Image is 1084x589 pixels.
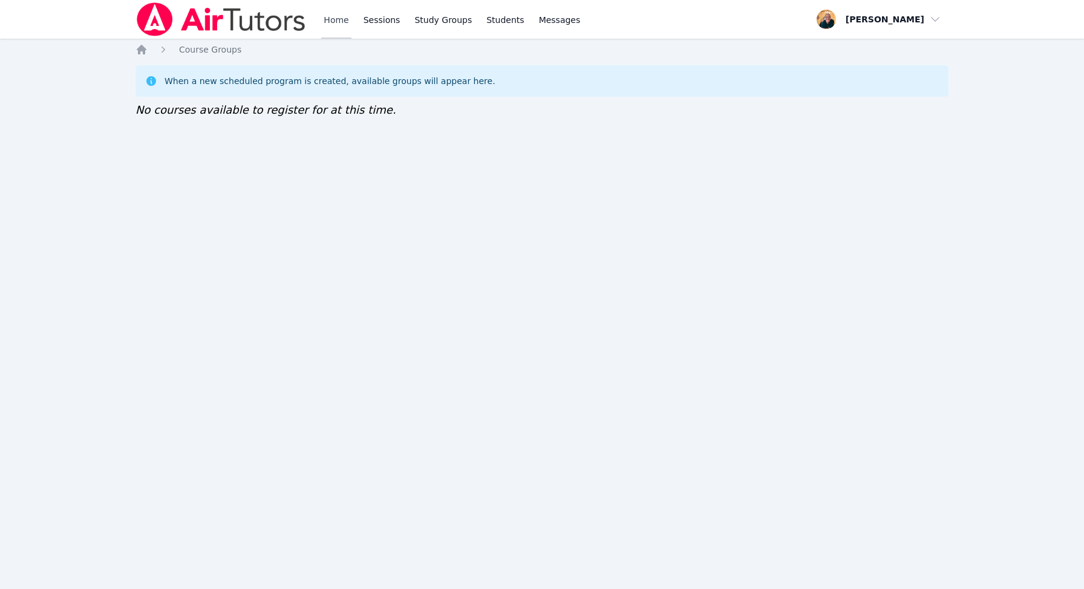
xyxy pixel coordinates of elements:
[179,45,241,54] span: Course Groups
[179,44,241,56] a: Course Groups
[135,103,396,116] span: No courses available to register for at this time.
[135,2,307,36] img: Air Tutors
[539,14,581,26] span: Messages
[165,75,495,87] div: When a new scheduled program is created, available groups will appear here.
[135,44,948,56] nav: Breadcrumb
